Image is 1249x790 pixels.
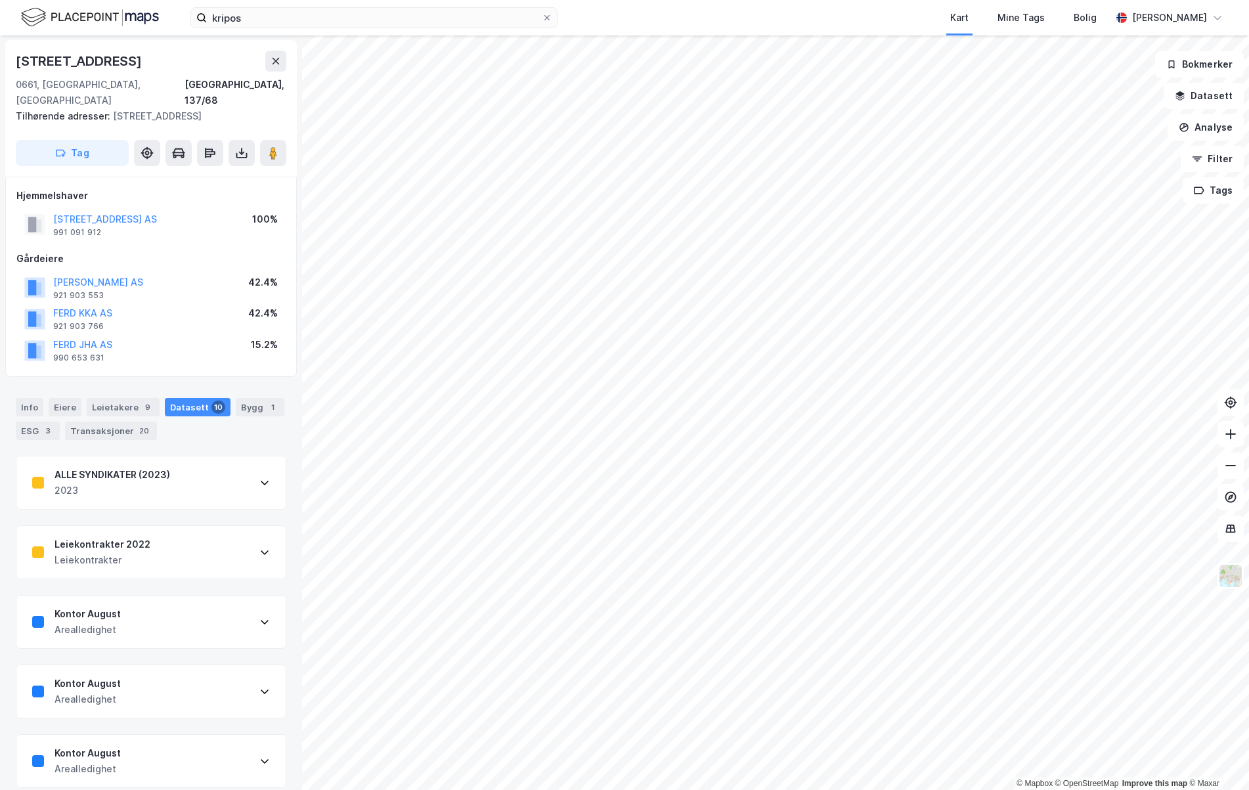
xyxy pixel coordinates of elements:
[55,676,121,691] div: Kontor August
[16,108,276,124] div: [STREET_ADDRESS]
[55,606,121,622] div: Kontor August
[1155,51,1244,77] button: Bokmerker
[55,467,170,483] div: ALLE SYNDIKATER (2023)
[49,398,81,416] div: Eiere
[251,337,278,353] div: 15.2%
[53,321,104,332] div: 921 903 766
[16,51,144,72] div: [STREET_ADDRESS]
[248,305,278,321] div: 42.4%
[53,290,104,301] div: 921 903 553
[16,251,286,267] div: Gårdeiere
[55,552,150,568] div: Leiekontrakter
[211,401,225,414] div: 10
[55,483,170,498] div: 2023
[185,77,286,108] div: [GEOGRAPHIC_DATA], 137/68
[16,188,286,204] div: Hjemmelshaver
[65,422,157,440] div: Transaksjoner
[16,422,60,440] div: ESG
[207,8,542,28] input: Søk på adresse, matrikkel, gårdeiere, leietakere eller personer
[55,537,150,552] div: Leiekontrakter 2022
[1132,10,1207,26] div: [PERSON_NAME]
[1055,779,1119,788] a: OpenStreetMap
[16,110,113,121] span: Tilhørende adresser:
[41,424,55,437] div: 3
[950,10,969,26] div: Kart
[87,398,160,416] div: Leietakere
[997,10,1045,26] div: Mine Tags
[1017,779,1053,788] a: Mapbox
[248,274,278,290] div: 42.4%
[1122,779,1187,788] a: Improve this map
[141,401,154,414] div: 9
[165,398,230,416] div: Datasett
[1181,146,1244,172] button: Filter
[55,622,121,638] div: Arealledighet
[53,227,101,238] div: 991 091 912
[16,398,43,416] div: Info
[137,424,152,437] div: 20
[55,745,121,761] div: Kontor August
[1183,177,1244,204] button: Tags
[266,401,279,414] div: 1
[55,691,121,707] div: Arealledighet
[236,398,284,416] div: Bygg
[16,77,185,108] div: 0661, [GEOGRAPHIC_DATA], [GEOGRAPHIC_DATA]
[1074,10,1097,26] div: Bolig
[252,211,278,227] div: 100%
[16,140,129,166] button: Tag
[1164,83,1244,109] button: Datasett
[1218,563,1243,588] img: Z
[55,761,121,777] div: Arealledighet
[1183,727,1249,790] iframe: Chat Widget
[53,353,104,363] div: 990 653 631
[1168,114,1244,141] button: Analyse
[21,6,159,29] img: logo.f888ab2527a4732fd821a326f86c7f29.svg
